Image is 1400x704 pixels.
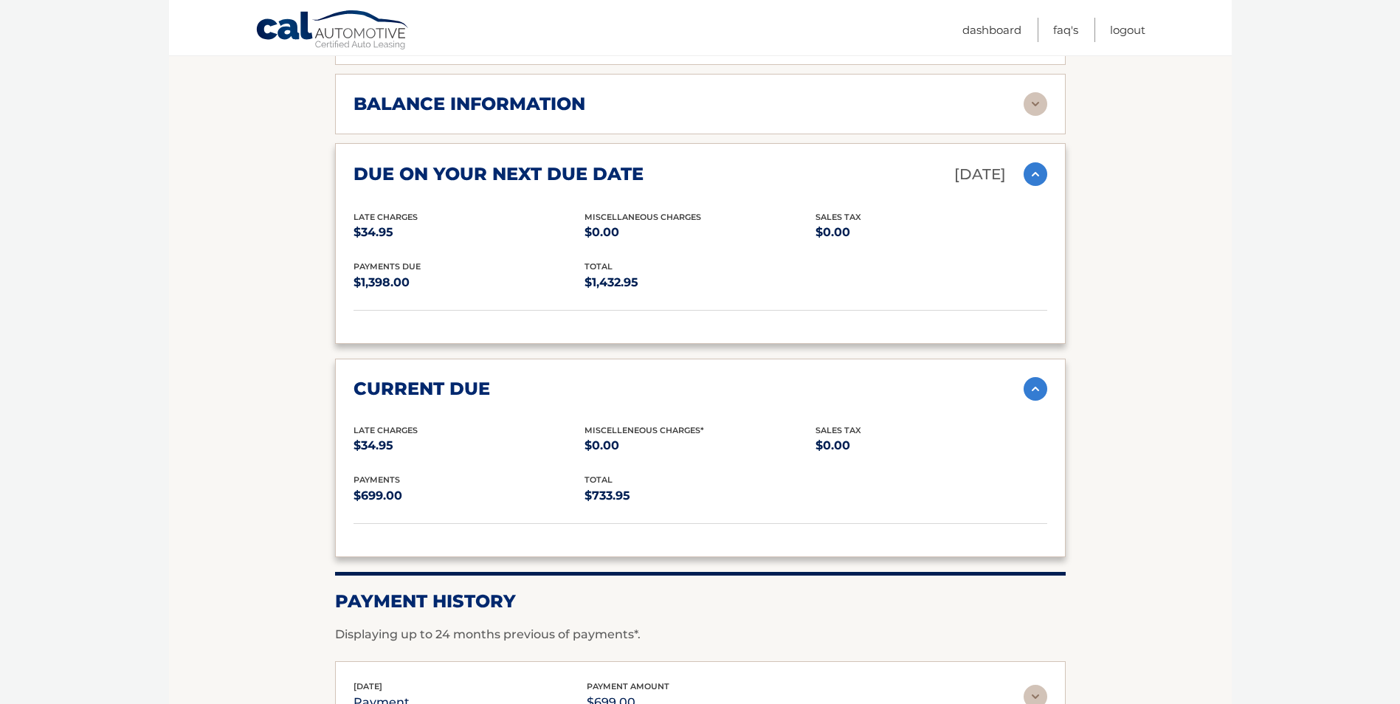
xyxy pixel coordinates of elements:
[1110,18,1145,42] a: Logout
[1053,18,1078,42] a: FAQ's
[585,272,815,293] p: $1,432.95
[587,681,669,691] span: payment amount
[354,681,382,691] span: [DATE]
[354,425,418,435] span: Late Charges
[1024,162,1047,186] img: accordion-active.svg
[354,93,585,115] h2: balance information
[354,435,585,456] p: $34.95
[335,590,1066,612] h2: Payment History
[354,163,644,185] h2: due on your next due date
[1024,377,1047,401] img: accordion-active.svg
[354,474,400,485] span: payments
[354,261,421,272] span: Payments Due
[354,222,585,243] p: $34.95
[815,435,1046,456] p: $0.00
[585,486,815,506] p: $733.95
[585,212,701,222] span: Miscellaneous Charges
[354,212,418,222] span: Late Charges
[354,486,585,506] p: $699.00
[255,10,410,52] a: Cal Automotive
[815,425,861,435] span: Sales Tax
[954,162,1006,187] p: [DATE]
[354,272,585,293] p: $1,398.00
[335,626,1066,643] p: Displaying up to 24 months previous of payments*.
[962,18,1021,42] a: Dashboard
[585,474,613,485] span: total
[815,212,861,222] span: Sales Tax
[354,378,490,400] h2: current due
[1024,92,1047,116] img: accordion-rest.svg
[585,435,815,456] p: $0.00
[585,261,613,272] span: total
[585,425,704,435] span: Miscelleneous Charges*
[585,222,815,243] p: $0.00
[815,222,1046,243] p: $0.00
